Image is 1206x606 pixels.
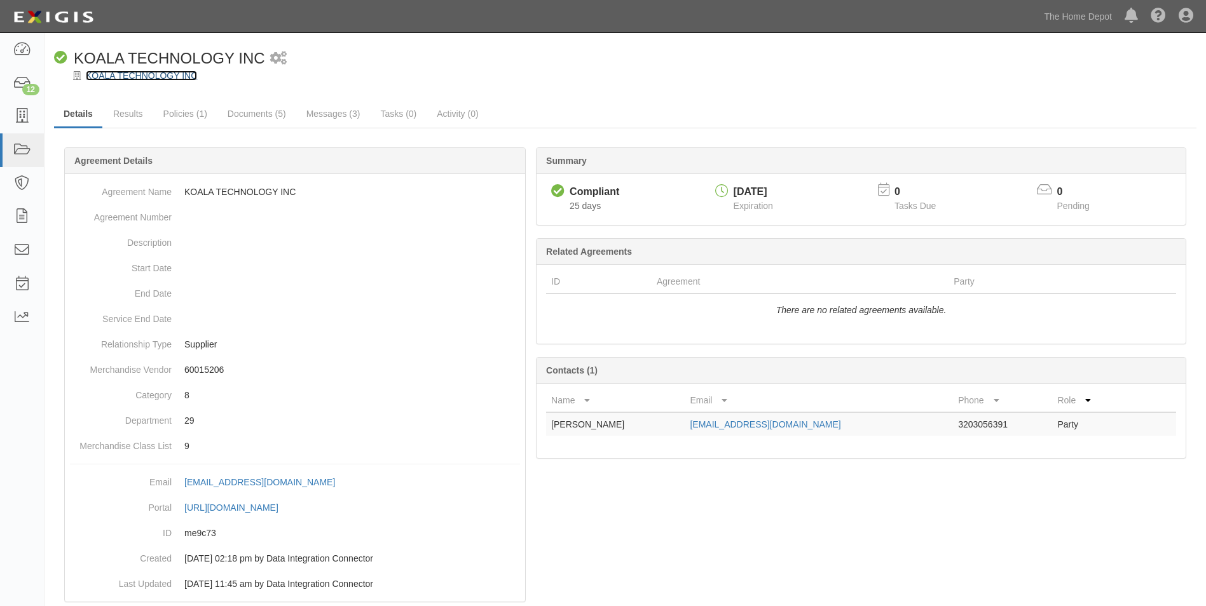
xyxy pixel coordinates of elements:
[1151,9,1166,24] i: Help Center - Complianz
[1038,4,1118,29] a: The Home Depot
[1052,389,1125,412] th: Role
[184,502,292,513] a: [URL][DOMAIN_NAME]
[894,185,952,199] p: 0
[70,571,520,596] dd: [DATE] 11:45 am by Data Integration Connector
[685,389,953,412] th: Email
[22,84,39,95] div: 12
[70,408,172,427] dt: Department
[551,185,565,198] i: Compliant
[218,101,296,126] a: Documents (5)
[184,440,520,452] p: 9
[546,412,685,436] td: [PERSON_NAME]
[184,389,520,401] p: 8
[54,101,102,128] a: Details
[70,357,172,376] dt: Merchandise Vendor
[70,230,172,249] dt: Description
[776,305,947,315] i: There are no related agreements available.
[70,332,172,351] dt: Relationship Type
[70,546,520,571] dd: [DATE] 02:18 pm by Data Integration Connector
[297,101,370,126] a: Messages (3)
[70,255,172,274] dt: Start Date
[70,571,172,590] dt: Last Updated
[104,101,153,126] a: Results
[570,185,619,199] div: Compliant
[70,332,520,357] dd: Supplier
[70,520,172,539] dt: ID
[949,270,1120,293] th: Party
[86,71,197,81] a: KOALA TECHNOLOGY INC
[70,546,172,565] dt: Created
[570,201,601,211] span: Since 09/19/2025
[546,156,587,166] b: Summary
[1057,185,1106,199] p: 0
[70,495,172,514] dt: Portal
[154,101,217,126] a: Policies (1)
[953,412,1052,436] td: 3203056391
[70,281,172,300] dt: End Date
[70,469,172,488] dt: Email
[184,414,520,427] p: 29
[70,179,520,205] dd: KOALA TECHNOLOGY INC
[546,389,685,412] th: Name
[734,201,773,211] span: Expiration
[652,270,949,293] th: Agreement
[10,6,97,29] img: logo-5460c22ac91f19d4615b14bd174203de0afe785f0fc80cf4dbbc73dc1793850b.png
[184,363,520,376] p: 60015206
[546,365,598,375] b: Contacts (1)
[54,48,265,69] div: KOALA TECHNOLOGY INC
[734,185,773,199] div: [DATE]
[70,520,520,546] dd: me9c73
[546,270,652,293] th: ID
[70,179,172,198] dt: Agreement Name
[1052,412,1125,436] td: Party
[371,101,426,126] a: Tasks (0)
[427,101,488,126] a: Activity (0)
[690,419,840,429] a: [EMAIL_ADDRESS][DOMAIN_NAME]
[270,52,287,65] i: 1 scheduled workflow
[953,389,1052,412] th: Phone
[70,382,172,401] dt: Category
[74,50,265,67] span: KOALA TECHNOLOGY INC
[54,51,67,65] i: Compliant
[70,205,172,224] dt: Agreement Number
[546,246,632,257] b: Related Agreements
[1057,201,1090,211] span: Pending
[70,433,172,452] dt: Merchandise Class List
[70,306,172,325] dt: Service End Date
[894,201,936,211] span: Tasks Due
[184,477,349,487] a: [EMAIL_ADDRESS][DOMAIN_NAME]
[74,156,153,166] b: Agreement Details
[184,476,335,488] div: [EMAIL_ADDRESS][DOMAIN_NAME]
